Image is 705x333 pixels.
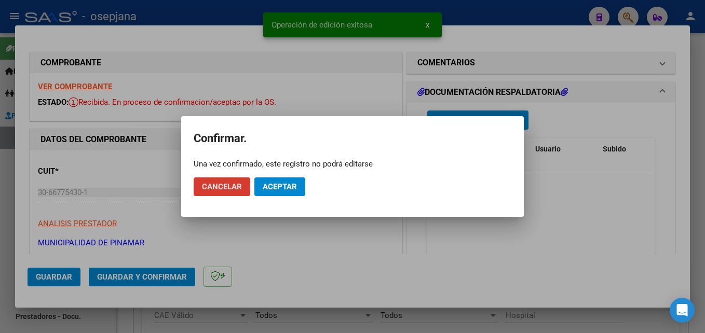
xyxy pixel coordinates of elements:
button: Aceptar [254,177,305,196]
span: Aceptar [263,182,297,191]
button: Cancelar [194,177,250,196]
div: Una vez confirmado, este registro no podrá editarse [194,159,511,169]
div: Open Intercom Messenger [670,298,695,323]
h2: Confirmar. [194,129,511,148]
span: Cancelar [202,182,242,191]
